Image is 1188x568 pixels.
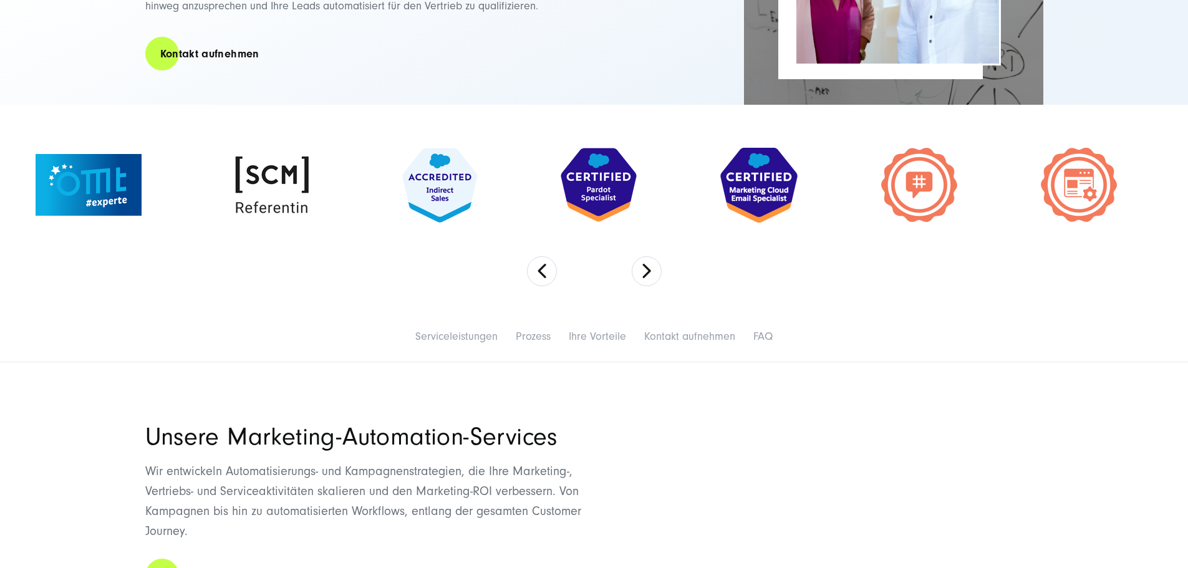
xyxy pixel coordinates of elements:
[1041,148,1117,222] img: Zertifiziert hubspot CMS for marketers Siegel - Hubspot CMS agentur SUNZINET
[36,154,142,216] img: OMT Experte Siegel - Digital Marketing Agentur SUNZINET
[644,330,735,343] a: Kontakt aufnehmen
[145,36,274,72] a: Kontakt aufnehmen
[753,330,773,343] a: FAQ
[632,256,662,286] button: Next
[881,148,957,222] img: Zertifizierte HubSpot social media marketing expert - HubSpot Beratung und implementierung Partne...
[225,148,319,223] img: SCM Referentin Siegel - OMT Experte Siegel - Digitalagentur SUNZINET
[145,425,594,449] h2: Unsere Marketing-Automation-Services
[145,461,594,541] p: Wir entwickeln Automatisierungs- und Kampagnenstrategien, die Ihre Marketing-, Vertriebs- und Ser...
[527,256,557,286] button: Previous
[402,148,477,223] img: Zertifiziert Salesforce indirect sales experts - Salesforce Beratung und implementierung Partner ...
[720,148,798,223] img: Zertifiziert Salesforce Marketing Cloud Email Specialist - Salesforce Beratung und implementierun...
[569,330,626,343] a: Ihre Vorteile
[516,330,551,343] a: Prozess
[561,148,637,222] img: Zertifiziert Salesforce Pardot Specialist - Salesforce Beratung und implementierung Partner Agentur
[415,330,498,343] a: Serviceleistungen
